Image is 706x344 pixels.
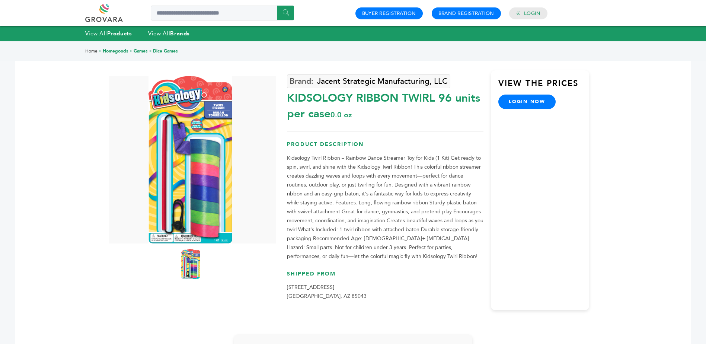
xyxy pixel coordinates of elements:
h3: Product Description [287,141,483,154]
span: > [130,48,132,54]
h3: Shipped From [287,270,483,283]
a: Brand Registration [438,10,494,17]
a: Homegoods [103,48,128,54]
a: Jacent Strategic Manufacturing, LLC [287,74,450,88]
a: Games [134,48,148,54]
p: [STREET_ADDRESS] [GEOGRAPHIC_DATA], AZ 85043 [287,283,483,301]
a: login now [498,95,556,109]
span: 0.0 oz [330,110,352,120]
h3: View the Prices [498,78,589,95]
a: Login [524,10,540,17]
img: KIDSOLOGY RIBBON TWIRL 96 units per case 0.0 oz [181,249,200,279]
p: Kidsology Twirl Ribbon – Rainbow Dance Streamer Toy for Kids (1 Kit) Get ready to spin, swirl, an... [287,154,483,261]
a: View AllProducts [85,30,132,37]
span: > [99,48,102,54]
a: Dice Games [153,48,178,54]
img: KIDSOLOGY RIBBON TWIRL 96 units per case 0.0 oz [148,76,232,243]
a: Home [85,48,98,54]
span: > [149,48,152,54]
input: Search a product or brand... [151,6,294,20]
strong: Brands [170,30,189,37]
strong: Products [107,30,132,37]
a: Buyer Registration [362,10,416,17]
a: View AllBrands [148,30,190,37]
div: KIDSOLOGY RIBBON TWIRL 96 units per case [287,87,483,122]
